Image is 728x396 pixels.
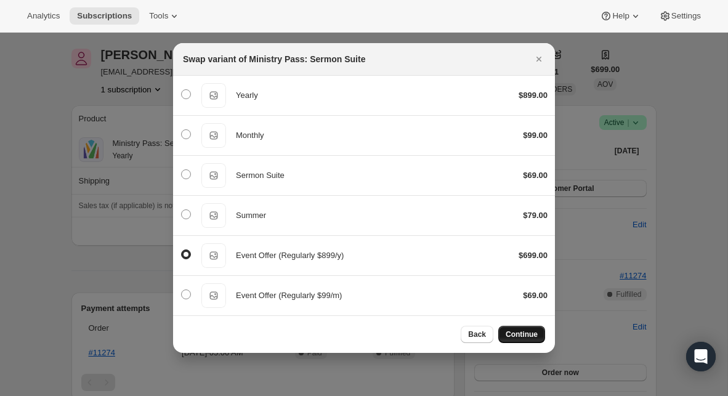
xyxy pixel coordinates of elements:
div: $69.00 [523,289,548,302]
div: $899.00 [519,89,548,102]
span: Subscriptions [77,11,132,21]
span: Help [612,11,629,21]
button: Tools [142,7,188,25]
span: Yearly [236,91,258,100]
span: Event Offer (Regularly $899/y) [236,251,344,260]
button: Subscriptions [70,7,139,25]
span: Analytics [27,11,60,21]
div: $99.00 [523,129,548,142]
div: $69.00 [523,169,548,182]
span: Settings [671,11,701,21]
button: Settings [652,7,708,25]
button: Continue [498,326,545,343]
button: Help [593,7,649,25]
button: Analytics [20,7,67,25]
div: $79.00 [523,209,548,222]
h2: Swap variant of Ministry Pass: Sermon Suite [183,53,365,65]
span: Summer [236,211,266,220]
span: Monthly [236,131,264,140]
span: Continue [506,329,538,339]
div: Open Intercom Messenger [686,342,716,371]
div: $699.00 [519,249,548,262]
span: Back [468,329,486,339]
button: Back [461,326,493,343]
span: Tools [149,11,168,21]
span: Event Offer (Regularly $99/m) [236,291,342,300]
span: Sermon Suite [236,171,285,180]
button: Close [530,51,548,68]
